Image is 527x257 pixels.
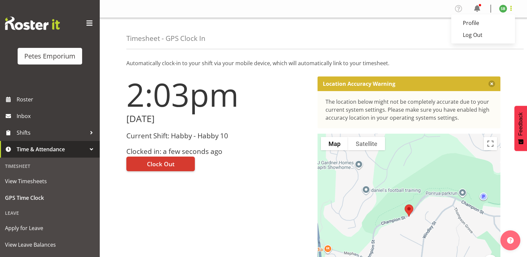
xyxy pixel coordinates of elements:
[507,237,514,244] img: help-xxl-2.png
[2,190,98,206] a: GPS Time Clock
[2,206,98,220] div: Leave
[2,173,98,190] a: View Timesheets
[17,144,86,154] span: Time & Attendance
[24,51,75,61] div: Petes Emporium
[348,137,385,150] button: Show satellite imagery
[126,76,310,112] h1: 2:03pm
[126,148,310,155] h3: Clocked in: a few seconds ago
[17,94,96,104] span: Roster
[451,17,515,29] a: Profile
[126,35,205,42] h4: Timesheet - GPS Clock In
[5,240,95,250] span: View Leave Balances
[2,159,98,173] div: Timesheet
[2,236,98,253] a: View Leave Balances
[321,137,348,150] button: Show street map
[17,128,86,138] span: Shifts
[488,80,495,87] button: Close message
[2,220,98,236] a: Apply for Leave
[126,132,310,140] h3: Current Shift: Habby - Habby 10
[5,193,95,203] span: GPS Time Clock
[147,160,175,168] span: Clock Out
[451,29,515,41] a: Log Out
[518,112,524,136] span: Feedback
[326,98,493,122] div: The location below might not be completely accurate due to your current system settings. Please m...
[323,80,395,87] p: Location Accuracy Warning
[126,114,310,124] h2: [DATE]
[514,106,527,151] button: Feedback - Show survey
[499,5,507,13] img: stephanie-burden9828.jpg
[17,111,96,121] span: Inbox
[484,137,497,150] button: Toggle fullscreen view
[5,17,60,30] img: Rosterit website logo
[5,176,95,186] span: View Timesheets
[126,157,195,171] button: Clock Out
[5,223,95,233] span: Apply for Leave
[126,59,500,67] p: Automatically clock-in to your shift via your mobile device, which will automatically link to you...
